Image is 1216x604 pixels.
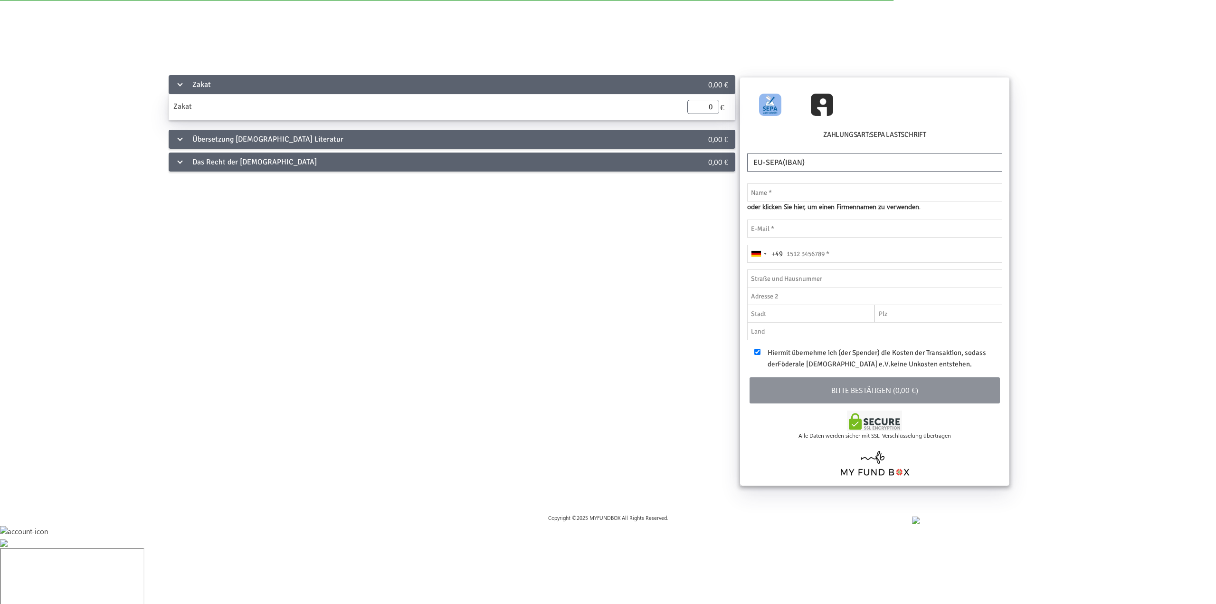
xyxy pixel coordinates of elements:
button: Bitte bestätigen (0,00 €) [750,377,1000,403]
label: SEPA Lastschrift [870,129,926,140]
div: Das Recht der [DEMOGRAPHIC_DATA] [169,153,674,172]
span: 0,00 € [708,157,728,167]
div: Alle Daten werden sicher mit SSL-Verschlüsselung übertragen [750,431,1000,440]
input: Stadt [747,305,875,323]
input: Name * [747,183,1003,201]
div: Zakat [171,101,473,113]
input: Land [747,322,1003,340]
span: 0,00 € [708,79,728,89]
span: € [719,100,725,114]
span: Hiermit übernehme ich (der Spender) die Kosten der Transaktion, sodass der keine Unkosten entstehen. [768,348,986,368]
button: Selected country [748,245,783,262]
span: oder klicken Sie hier, um einen Firmennamen zu verwenden. [747,201,921,212]
img: GOCARDLESS [759,94,781,116]
div: Übersetzung [DEMOGRAPHIC_DATA] Literatur [169,130,674,149]
img: GC_InstantBankPay [811,94,833,116]
span: Föderale [DEMOGRAPHIC_DATA] e.V. [778,360,891,368]
div: Zakat [169,75,674,94]
input: Straße und Hausnummer [747,269,1003,288]
input: 1512 3456789 * [747,245,1003,263]
div: +49 [771,249,783,259]
img: sas-logo.svg [912,517,920,524]
h6: Zahlungsart: [750,129,1000,144]
input: Adresse 2 [747,287,1003,305]
input: Plz [874,305,1002,323]
span: 0,00 € [708,134,728,144]
input: E-Mail * [747,220,1003,238]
